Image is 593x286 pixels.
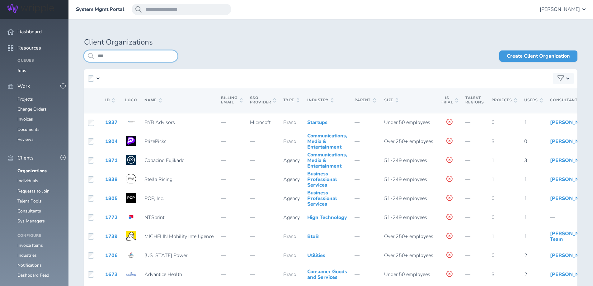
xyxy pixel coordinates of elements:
[105,119,118,126] a: 1937
[355,157,360,164] span: —
[550,271,592,278] a: [PERSON_NAME]
[441,96,458,105] span: Is Trial
[17,155,34,161] span: Clients
[17,252,37,258] a: Industries
[60,155,66,160] button: -
[384,98,398,102] span: Size
[250,234,276,239] p: —
[307,170,337,189] a: Business Professional Services
[250,96,276,105] span: SSO Provider
[307,98,333,102] span: Industry
[355,98,376,102] span: Parent
[283,214,300,221] span: Agency
[17,208,41,214] a: Consultants
[465,271,470,278] span: —
[144,195,164,202] span: POP, Inc.
[76,7,124,12] a: System Mgmt Portal
[84,38,577,47] h1: Client Organizations
[465,195,470,202] span: —
[126,212,136,222] img: Logo
[384,138,433,145] span: Over 250+ employees
[524,98,543,102] span: Users
[126,269,136,279] img: Logo
[524,233,527,240] span: 1
[126,250,136,260] img: Logo
[384,119,430,126] span: Under 50 employees
[384,233,433,240] span: Over 250+ employees
[144,233,214,240] span: MICHELIN Mobility Intelligence
[384,214,427,221] span: 51-249 employees
[524,195,527,202] span: 1
[492,271,495,278] span: 3
[105,252,118,259] a: 1706
[384,157,427,164] span: 51-249 employees
[384,252,433,259] span: Over 250+ employees
[105,157,118,164] a: 1871
[126,193,136,203] img: Logo
[250,177,276,182] p: —
[17,218,45,224] a: Sys Managers
[283,176,300,183] span: Agency
[283,119,296,126] span: Brand
[105,176,118,183] a: 1838
[355,271,360,278] span: —
[221,215,242,220] p: —
[60,83,66,88] button: -
[250,196,276,201] p: —
[221,120,242,125] p: —
[492,157,495,164] span: 1
[17,234,61,238] h4: Configure
[307,132,347,151] a: Communications, Media & Entertainment
[492,252,495,259] span: 0
[17,45,41,51] span: Resources
[283,271,296,278] span: Brand
[250,272,276,277] p: —
[465,214,470,221] span: —
[221,139,242,144] p: —
[492,138,495,145] span: 3
[250,253,276,258] p: —
[524,138,527,145] span: 0
[283,195,300,202] span: Agency
[355,138,360,145] span: —
[524,271,527,278] span: 2
[144,252,187,259] span: [US_STATE] Power
[105,138,118,145] a: 1904
[17,96,33,102] a: Projects
[221,158,242,163] p: —
[492,98,517,102] span: Projects
[307,233,319,240] a: BtoB
[17,83,30,89] span: Work
[492,195,495,202] span: 0
[550,252,592,259] a: [PERSON_NAME]
[126,174,136,184] img: Logo
[7,4,54,13] img: Wripple
[17,198,42,204] a: Talent Pools
[17,29,42,35] span: Dashboard
[105,271,118,278] a: 1673
[283,157,300,164] span: Agency
[465,95,484,105] span: Talent Regions
[144,271,182,278] span: Advantice Health
[221,96,242,105] span: Billing Email
[144,157,185,164] span: Copacino Fujikado
[126,117,136,127] img: Logo
[355,195,360,202] span: —
[550,119,592,126] a: [PERSON_NAME]
[524,157,527,164] span: 3
[221,234,242,239] p: —
[250,215,276,220] p: —
[524,119,527,126] span: 1
[17,178,38,184] a: Individuals
[221,272,242,277] p: —
[283,138,296,145] span: Brand
[540,7,580,12] span: [PERSON_NAME]
[307,268,347,281] a: Consumer Goods and Services
[384,176,427,183] span: 51-249 employees
[550,176,592,183] a: [PERSON_NAME]
[524,214,527,221] span: 1
[550,157,592,164] a: [PERSON_NAME]
[307,151,347,170] a: Communications, Media & Entertainment
[144,119,175,126] span: BYB Advisors
[17,116,33,122] a: Invoices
